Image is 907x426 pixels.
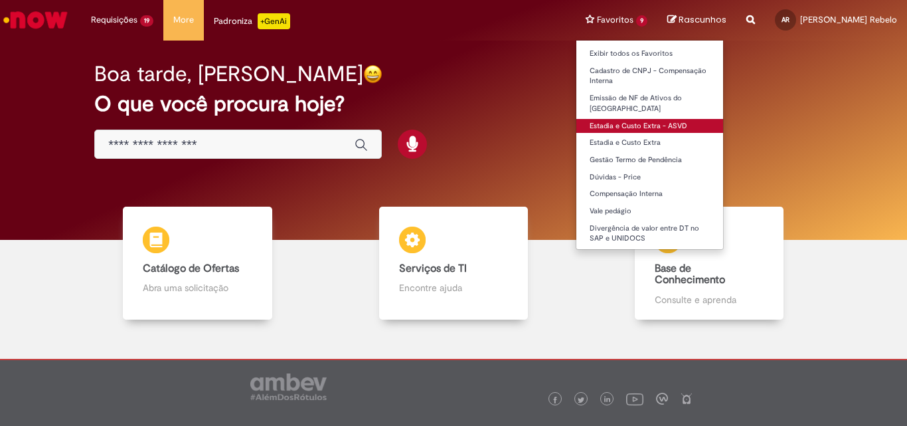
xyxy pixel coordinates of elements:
span: Rascunhos [679,13,726,26]
a: Compensação Interna [576,187,723,201]
img: logo_footer_twitter.png [578,397,584,403]
a: Gestão Termo de Pendência [576,153,723,167]
a: Serviços de TI Encontre ajuda [325,207,581,320]
img: logo_footer_linkedin.png [604,396,611,404]
a: Rascunhos [667,14,726,27]
h2: Boa tarde, [PERSON_NAME] [94,62,363,86]
a: Exibir todos os Favoritos [576,47,723,61]
div: Padroniza [214,13,290,29]
img: logo_footer_workplace.png [656,393,668,405]
img: ServiceNow [1,7,70,33]
p: Abra uma solicitação [143,281,252,294]
span: [PERSON_NAME] Rebelo [800,14,897,25]
a: Catálogo de Ofertas Abra uma solicitação [70,207,325,320]
p: Consulte e aprenda [655,293,764,306]
ul: Favoritos [576,40,724,250]
img: logo_footer_naosei.png [681,393,693,405]
a: Cadastro de CNPJ - Compensação Interna [576,64,723,88]
a: Estadia e Custo Extra - ASVD [576,119,723,134]
b: Base de Conhecimento [655,262,725,287]
span: More [173,13,194,27]
a: Vale pedágio [576,204,723,219]
span: 19 [140,15,153,27]
span: AR [782,15,789,24]
img: logo_footer_facebook.png [552,397,558,403]
a: Base de Conhecimento Consulte e aprenda [582,207,837,320]
h2: O que você procura hoje? [94,92,813,116]
img: logo_footer_youtube.png [626,390,643,407]
a: Estadia e Custo Extra [576,136,723,150]
b: Serviços de TI [399,262,467,275]
a: Divergência de valor entre DT no SAP e UNIDOCS [576,221,723,246]
span: Favoritos [597,13,633,27]
span: 9 [636,15,647,27]
p: +GenAi [258,13,290,29]
a: Dúvidas - Price [576,170,723,185]
img: happy-face.png [363,64,382,84]
p: Encontre ajuda [399,281,508,294]
a: Emissão de NF de Ativos do [GEOGRAPHIC_DATA] [576,91,723,116]
b: Catálogo de Ofertas [143,262,239,275]
img: logo_footer_ambev_rotulo_gray.png [250,373,327,400]
span: Requisições [91,13,137,27]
